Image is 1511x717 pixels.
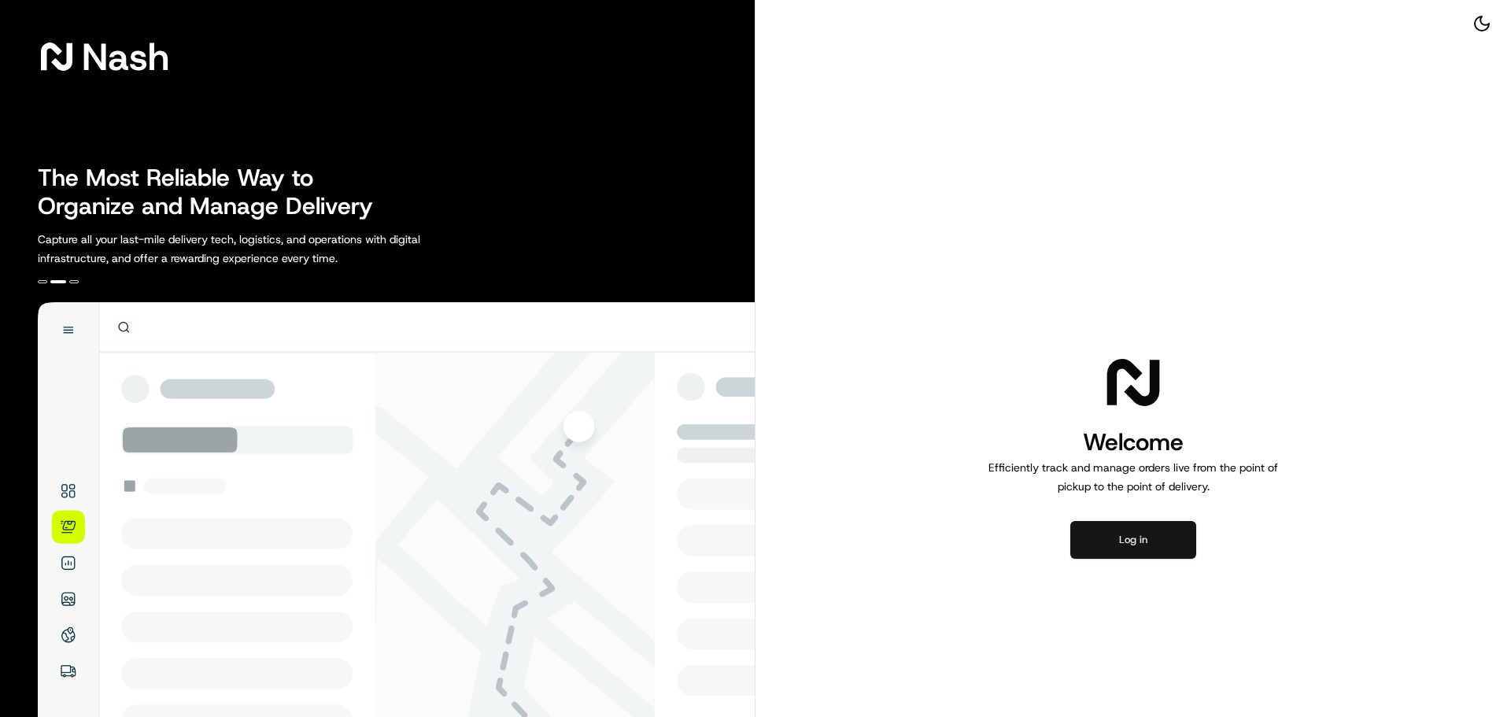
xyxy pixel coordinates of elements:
[38,164,390,220] h2: The Most Reliable Way to Organize and Manage Delivery
[82,41,169,72] span: Nash
[982,458,1284,496] p: Efficiently track and manage orders live from the point of pickup to the point of delivery.
[38,230,491,268] p: Capture all your last-mile delivery tech, logistics, and operations with digital infrastructure, ...
[982,427,1284,458] h1: Welcome
[1070,521,1196,559] button: Log in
